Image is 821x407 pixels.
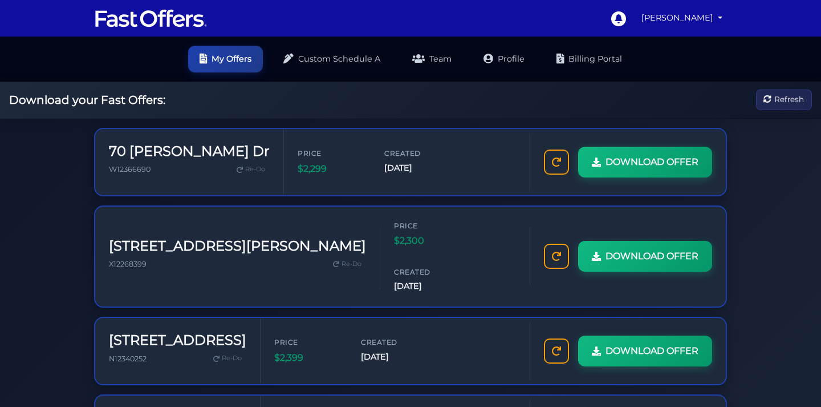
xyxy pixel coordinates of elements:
span: Created [384,148,453,159]
a: My Offers [188,46,263,72]
h3: 70 [PERSON_NAME] Dr [109,143,270,160]
a: Billing Portal [545,46,633,72]
a: DOWNLOAD OFFER [578,147,712,178]
h3: [STREET_ADDRESS][PERSON_NAME] [109,238,366,255]
a: [PERSON_NAME] [637,7,727,29]
a: DOWNLOAD OFFER [578,336,712,366]
span: DOWNLOAD OFFER [605,155,698,170]
span: Created [394,267,462,277]
span: Refresh [774,94,804,106]
a: Profile [472,46,536,72]
span: Created [361,337,429,348]
a: Re-Do [328,257,366,272]
a: DOWNLOAD OFFER [578,241,712,272]
span: Price [394,220,462,231]
span: Re-Do [245,164,265,175]
span: [DATE] [384,162,453,175]
a: Re-Do [209,351,246,366]
h3: [STREET_ADDRESS] [109,332,246,349]
span: Price [298,148,366,159]
span: Re-Do [342,259,361,269]
a: Custom Schedule A [272,46,392,72]
a: Team [401,46,463,72]
span: DOWNLOAD OFFER [605,344,698,358]
h2: Download your Fast Offers: [9,93,165,107]
span: [DATE] [394,280,462,293]
span: N12340252 [109,354,147,363]
span: $2,299 [298,162,366,176]
span: Re-Do [222,353,242,364]
a: Re-Do [232,162,270,177]
span: Price [274,337,343,348]
span: $2,300 [394,233,462,248]
span: [DATE] [361,350,429,364]
span: $2,399 [274,350,343,365]
button: Refresh [756,90,812,111]
span: W12366690 [109,165,151,174]
span: DOWNLOAD OFFER [605,249,698,264]
span: X12268399 [109,260,147,268]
